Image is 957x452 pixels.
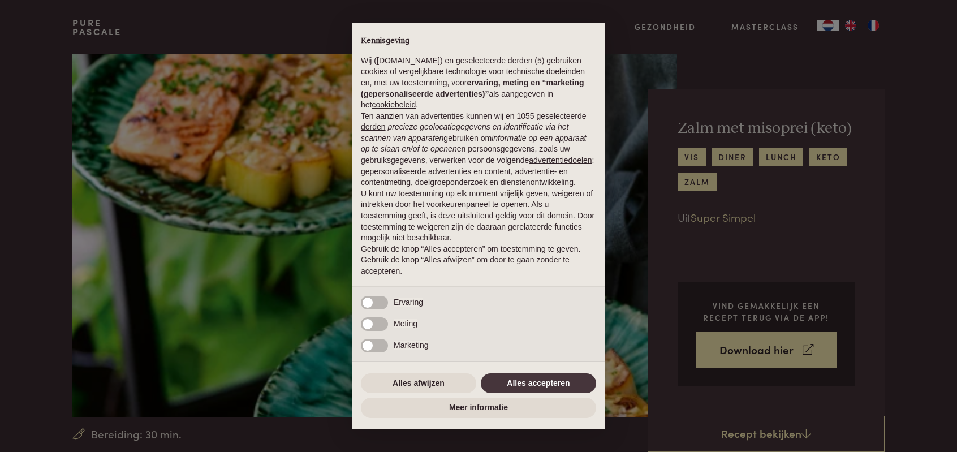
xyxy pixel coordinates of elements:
button: advertentiedoelen [529,155,592,166]
p: Wij ([DOMAIN_NAME]) en geselecteerde derden (5) gebruiken cookies of vergelijkbare technologie vo... [361,55,596,111]
p: Ten aanzien van advertenties kunnen wij en 1055 geselecteerde gebruiken om en persoonsgegevens, z... [361,111,596,188]
span: Meting [394,319,417,328]
strong: ervaring, meting en “marketing (gepersonaliseerde advertenties)” [361,78,584,98]
a: cookiebeleid [372,100,416,109]
button: Alles afwijzen [361,373,476,394]
button: Meer informatie [361,398,596,418]
button: Alles accepteren [481,373,596,394]
h2: Kennisgeving [361,36,596,46]
button: derden [361,122,386,133]
em: precieze geolocatiegegevens en identificatie via het scannen van apparaten [361,122,568,143]
span: Marketing [394,341,428,350]
em: informatie op een apparaat op te slaan en/of te openen [361,134,587,154]
p: U kunt uw toestemming op elk moment vrijelijk geven, weigeren of intrekken door het voorkeurenpan... [361,188,596,244]
span: Ervaring [394,298,423,307]
p: Gebruik de knop “Alles accepteren” om toestemming te geven. Gebruik de knop “Alles afwijzen” om d... [361,244,596,277]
